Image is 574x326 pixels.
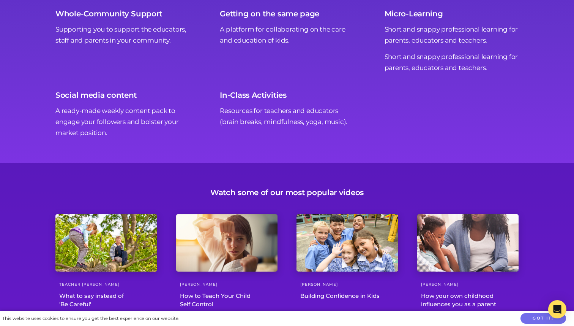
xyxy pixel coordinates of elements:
div: Building Confidence in Kids [296,292,398,301]
div: [PERSON_NAME] [176,281,278,288]
div: How your own childhood influences you as a parent [417,292,519,309]
div: This website uses cookies to ensure you get the best experience on our website. [2,315,179,323]
h3: Whole-Community Support [55,9,162,18]
div: Teacher [PERSON_NAME] [55,281,157,288]
h3: In-Class Activities [220,91,286,100]
div: [PERSON_NAME] [417,281,519,288]
h3: Getting on the same page [220,9,319,18]
div: How to Teach Your Child Self Control [176,292,278,309]
p: Resources for teachers and educators (brain breaks, mindfulness, yoga, music). [220,105,354,127]
h3: Micro-Learning [385,9,443,18]
button: Got it! [520,313,566,324]
p: A platform for collaborating on the care and education of kids. [220,24,354,46]
h3: Social media content [55,91,137,100]
h3: Watch some of our most popular videos [210,188,364,197]
p: A ready-made weekly content pack to engage your followers and bolster your market position. [55,105,189,138]
div: Open Intercom Messenger [548,300,566,318]
div: What to say instead of 'Be Careful' [55,292,157,309]
p: Supporting you to support the educators, staff and parents in your community. [55,24,189,46]
div: [PERSON_NAME] [296,281,398,288]
p: Short and snappy professional learning for parents, educators and teachers. [385,51,519,73]
p: Short and snappy professional learning for parents, educators and teachers. [385,24,519,46]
